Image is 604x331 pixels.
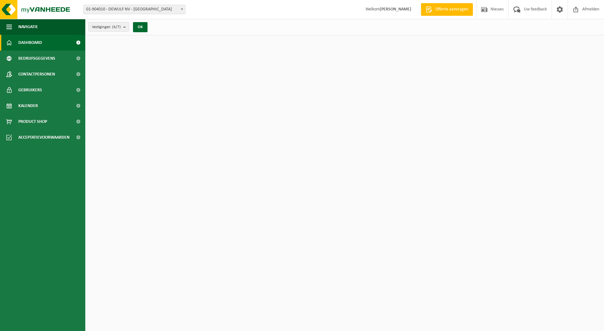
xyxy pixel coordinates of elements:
[380,7,411,12] strong: [PERSON_NAME]
[18,51,55,66] span: Bedrijfsgegevens
[18,129,69,145] span: Acceptatievoorwaarden
[88,22,129,32] button: Vestigingen(4/7)
[18,114,47,129] span: Product Shop
[84,5,185,14] span: 01-904010 - DEWULF NV - ROESELARE
[112,25,121,29] count: (4/7)
[421,3,473,16] a: Offerte aanvragen
[133,22,148,32] button: OK
[92,22,121,32] span: Vestigingen
[434,6,470,13] span: Offerte aanvragen
[18,19,38,35] span: Navigatie
[83,5,185,14] span: 01-904010 - DEWULF NV - ROESELARE
[18,82,42,98] span: Gebruikers
[18,35,42,51] span: Dashboard
[18,66,55,82] span: Contactpersonen
[18,98,38,114] span: Kalender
